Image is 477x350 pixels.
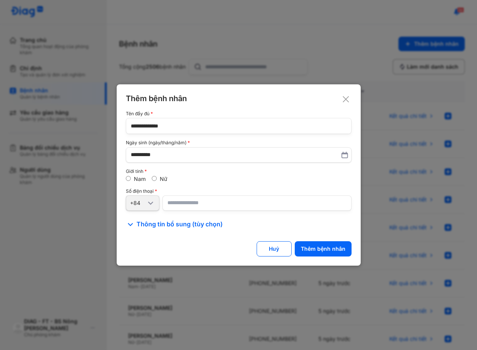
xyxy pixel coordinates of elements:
[126,189,352,194] div: Số điện thoại
[257,241,292,256] button: Huỷ
[160,176,167,182] label: Nữ
[137,220,223,229] span: Thông tin bổ sung (tùy chọn)
[126,111,352,116] div: Tên đầy đủ
[134,176,146,182] label: Nam
[126,94,352,103] div: Thêm bệnh nhân
[126,169,352,174] div: Giới tính
[130,200,146,206] div: +84
[301,245,345,252] div: Thêm bệnh nhân
[126,140,352,145] div: Ngày sinh (ngày/tháng/năm)
[295,241,352,256] button: Thêm bệnh nhân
